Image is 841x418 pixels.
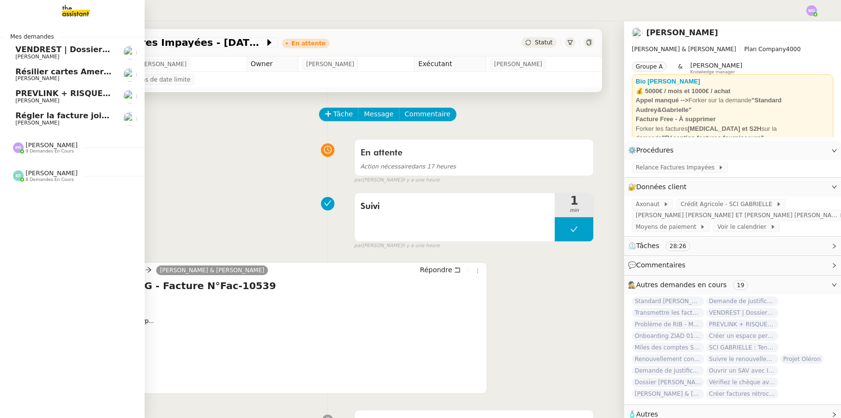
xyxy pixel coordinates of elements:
[632,389,704,399] span: [PERSON_NAME] & [PERSON_NAME] : Tenue comptable - Documents et justificatifs à fournir
[360,163,412,170] span: Action nécessaire
[13,170,24,181] img: svg
[632,28,642,38] img: users%2FfjlNmCTkLiVoA3HQjY3GA5JXGxb2%2Favatar%2Fstarofservice_97480retdsc0392.png
[138,59,187,69] span: [PERSON_NAME]
[123,46,137,59] img: users%2FfjlNmCTkLiVoA3HQjY3GA5JXGxb2%2Favatar%2Fstarofservice_97480retdsc0392.png
[628,181,691,193] span: 🔐
[360,163,456,170] span: dans 17 heures
[4,32,60,42] span: Mes demandes
[15,98,59,104] span: [PERSON_NAME]
[628,261,690,269] span: 💬
[354,242,362,250] span: par
[26,177,74,182] span: 8 demandes en cours
[632,377,704,387] span: Dossier [PERSON_NAME] / OPCO / Mediaschool - erreur de SIRET + résiliation contrat
[636,115,716,123] strong: Facture Free - À supprimer
[678,62,682,74] span: &
[690,62,742,74] app-user-label: Knowledge manager
[13,142,24,153] img: svg
[628,242,698,250] span: ⏲️
[354,176,440,184] small: [PERSON_NAME]
[636,261,685,269] span: Commentaires
[26,169,78,177] span: [PERSON_NAME]
[690,62,742,69] span: [PERSON_NAME]
[555,195,593,207] span: 1
[628,410,658,418] span: 🧴
[360,149,402,157] span: En attente
[399,108,456,121] button: Commentaire
[414,56,486,72] td: Exécutant
[706,366,778,376] span: Ouvrir un SAV avec IKEA
[624,276,841,294] div: 🕵️Autres demandes en cours 19
[494,59,542,69] span: [PERSON_NAME]
[354,176,362,184] span: par
[624,256,841,275] div: 💬Commentaires
[402,242,440,250] span: il y a une heure
[66,279,483,293] h4: Re: Maison A&G - Facture N°Fac-10539
[636,281,727,289] span: Autres demandes en cours
[65,38,265,47] span: Relance Factures Impayées - [DATE]
[123,90,137,103] img: users%2FfjlNmCTkLiVoA3HQjY3GA5JXGxb2%2Favatar%2Fstarofservice_97480retdsc0392.png
[632,366,704,376] span: Demande de justificatifs Pennylane - [DATE]
[306,59,354,69] span: [PERSON_NAME]
[535,39,553,46] span: Statut
[416,265,464,275] button: Répondre
[632,320,704,329] span: Problème de RIB - MATELAS FRANCAIS
[15,45,197,54] span: VENDREST | Dossiers Drive - SCI Gabrielle
[364,109,393,120] span: Message
[405,109,451,120] span: Commentaire
[706,354,778,364] span: Suivre le renouvellement produit Trimble
[15,89,188,98] span: PREVLINK + RISQUES PROFESSIONNELS
[662,134,764,141] strong: "Réception factures fournisseurs"
[636,97,782,113] strong: "Standard Audrey&Gabrielle"
[632,46,736,53] span: [PERSON_NAME] & [PERSON_NAME]
[636,183,687,191] span: Données client
[15,67,158,76] span: Résilier cartes American Express
[706,343,778,352] span: SCI GABRIELLE : Tenue comptable - Documents et justificatifs à fournir
[66,297,483,307] div: Bonjour,
[360,199,549,214] span: Suivi
[666,241,690,251] nz-tag: 28:26
[123,68,137,82] img: users%2FgeBNsgrICCWBxRbiuqfStKJvnT43%2Favatar%2F643e594d886881602413a30f_1666712378186.jpeg
[636,78,700,85] a: Bio [PERSON_NAME]
[636,124,829,143] div: Forker les factures sur la demande
[681,199,776,209] span: Crédit Agricole - SCI GABRIELLE
[358,108,399,121] button: Message
[706,320,778,329] span: PREVLINK + RISQUES PROFESSIONNELS
[706,377,778,387] span: Vérifiez le chèque avec La Redoute
[15,75,59,82] span: [PERSON_NAME]
[334,109,353,120] span: Tâche
[624,141,841,160] div: ⚙️Procédures
[636,163,718,172] span: Relance Factures Impayées
[690,70,735,75] span: Knowledge manager
[292,41,326,46] div: En attente
[15,111,116,120] span: Régler la facture jointe
[706,296,778,306] span: Demande de justificatifs Pennylane - août 2025
[636,87,731,95] strong: 💰 5000€ / mois et 1000€ / achat
[632,343,704,352] span: Miles des comptes Skywards et Flying Blue
[632,62,667,71] nz-tag: Groupe A
[636,146,674,154] span: Procédures
[26,141,78,149] span: [PERSON_NAME]
[688,125,761,132] strong: [MEDICAL_DATA] et S2H
[780,354,824,364] span: Projet Oléron
[15,120,59,126] span: [PERSON_NAME]
[632,331,704,341] span: Onboarding ZIAD 01/09
[138,75,190,84] span: Pas de date limite
[624,237,841,255] div: ⏲️Tâches 28:26
[632,296,704,306] span: Standard [PERSON_NAME]
[156,266,268,275] a: [PERSON_NAME] & [PERSON_NAME]
[26,149,74,154] span: 9 demandes en cours
[354,242,440,250] small: [PERSON_NAME]
[247,56,298,72] td: Owner
[632,354,704,364] span: Renouvellement contrat Opale STOCCO
[632,308,704,318] span: Transmettre les factures sur [PERSON_NAME]
[628,145,678,156] span: ⚙️
[624,178,841,196] div: 🔐Données client
[628,281,752,289] span: 🕵️
[744,46,786,53] span: Plan Company
[15,54,59,60] span: [PERSON_NAME]
[123,112,137,125] img: users%2F2TyHGbgGwwZcFhdWHiwf3arjzPD2%2Favatar%2F1545394186276.jpeg
[636,410,658,418] span: Autres
[636,199,663,209] span: Axonaut
[636,242,659,250] span: Tâches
